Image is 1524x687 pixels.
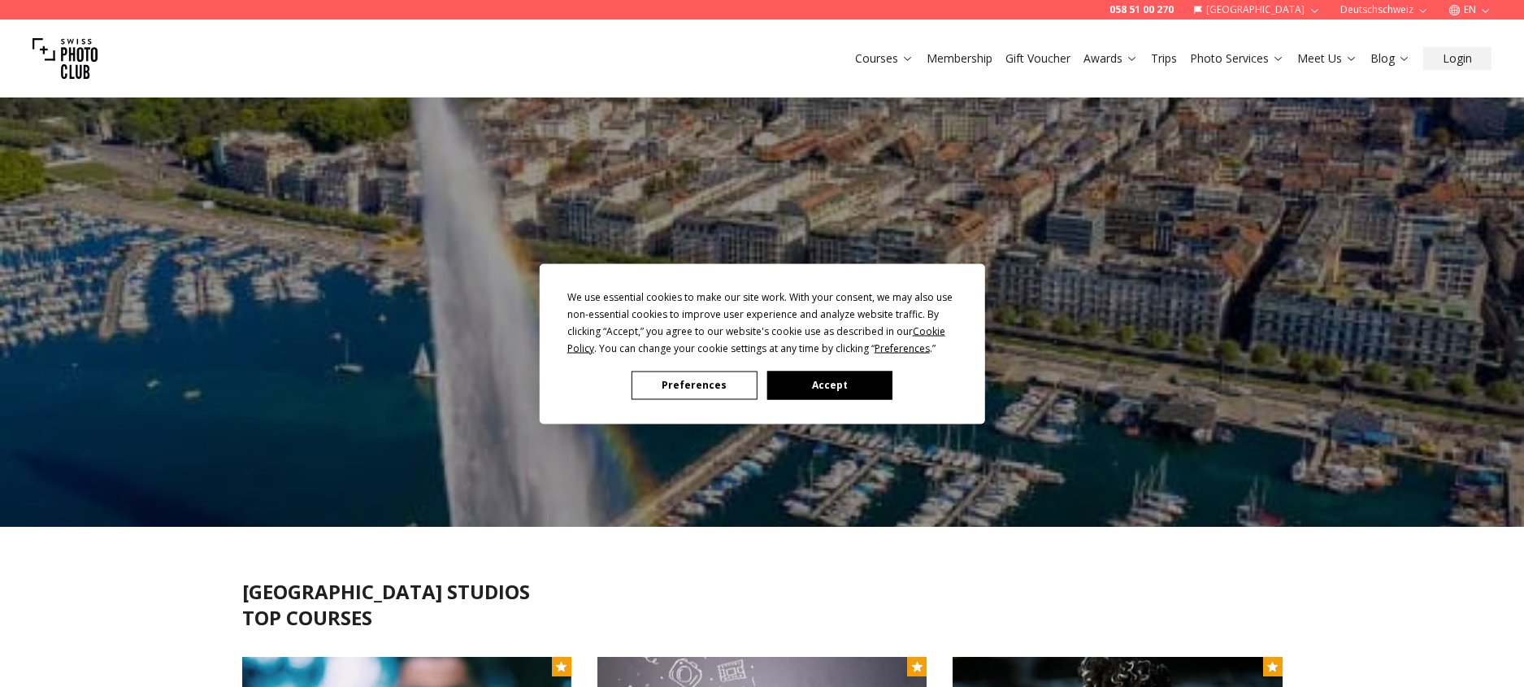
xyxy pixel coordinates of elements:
[632,371,757,399] button: Preferences
[539,263,984,424] div: Cookie Consent Prompt
[567,324,945,354] span: Cookie Policy
[766,371,892,399] button: Accept
[875,341,930,354] span: Preferences
[567,288,957,356] div: We use essential cookies to make our site work. With your consent, we may also use non-essential ...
